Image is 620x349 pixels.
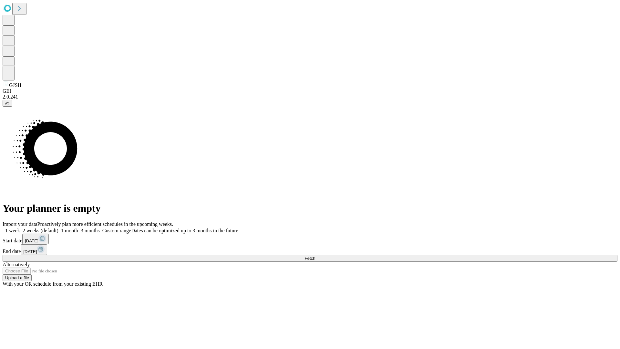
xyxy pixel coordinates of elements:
button: Upload a file [3,274,32,281]
span: GJSH [9,82,21,88]
span: Fetch [305,256,315,261]
span: Alternatively [3,262,30,267]
span: Import your data [3,221,37,227]
button: @ [3,100,12,107]
span: With your OR schedule from your existing EHR [3,281,103,287]
span: 1 month [61,228,78,233]
span: Custom range [102,228,131,233]
span: @ [5,101,10,106]
span: 1 week [5,228,20,233]
div: 2.0.241 [3,94,617,100]
button: [DATE] [22,234,49,244]
div: Start date [3,234,617,244]
div: GEI [3,88,617,94]
span: [DATE] [25,238,38,243]
h1: Your planner is empty [3,202,617,214]
span: [DATE] [23,249,37,254]
span: Dates can be optimized up to 3 months in the future. [131,228,239,233]
div: End date [3,244,617,255]
button: Fetch [3,255,617,262]
button: [DATE] [21,244,47,255]
span: 3 months [81,228,100,233]
span: 2 weeks (default) [23,228,58,233]
span: Proactively plan more efficient schedules in the upcoming weeks. [37,221,173,227]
